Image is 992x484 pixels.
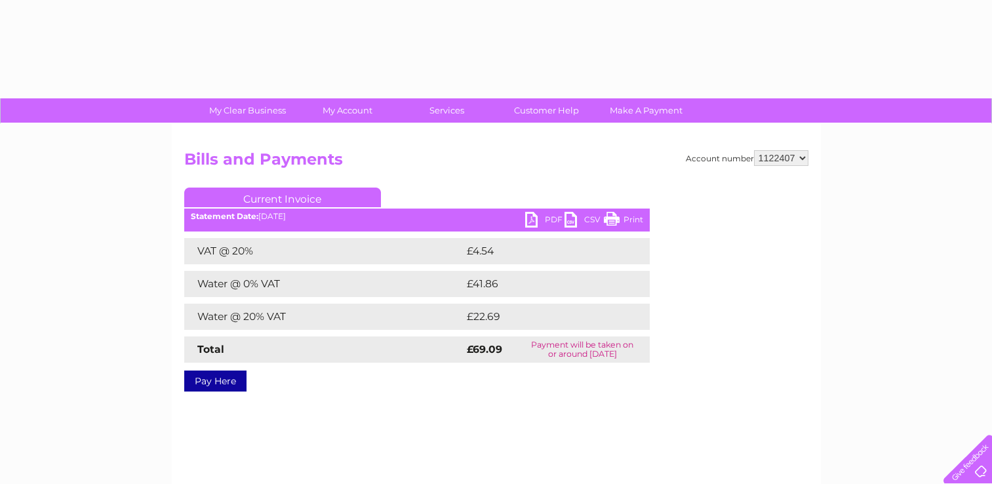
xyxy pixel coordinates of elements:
a: Services [393,98,501,123]
a: Print [604,212,643,231]
a: CSV [565,212,604,231]
h2: Bills and Payments [184,150,808,175]
a: Pay Here [184,371,247,392]
a: Customer Help [492,98,601,123]
a: My Clear Business [193,98,302,123]
td: Water @ 0% VAT [184,271,464,297]
div: Account number [686,150,808,166]
td: VAT @ 20% [184,238,464,264]
a: My Account [293,98,401,123]
td: £41.86 [464,271,622,297]
strong: £69.09 [467,343,502,355]
a: PDF [525,212,565,231]
strong: Total [197,343,224,355]
td: Water @ 20% VAT [184,304,464,330]
b: Statement Date: [191,211,258,221]
td: £22.69 [464,304,624,330]
td: Payment will be taken on or around [DATE] [515,336,650,363]
a: Current Invoice [184,188,381,207]
a: Make A Payment [592,98,700,123]
td: £4.54 [464,238,619,264]
div: [DATE] [184,212,650,221]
